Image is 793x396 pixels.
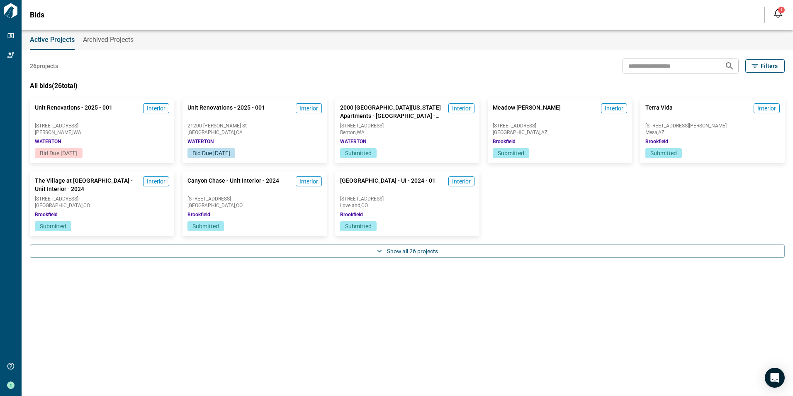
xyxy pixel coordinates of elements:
[22,30,793,50] div: base tabs
[187,123,322,128] span: 21200 [PERSON_NAME] St
[340,203,474,208] span: Loveland , CO
[340,176,435,193] span: [GEOGRAPHIC_DATA] - UI - 2024 - 01
[745,59,785,73] button: Filters
[35,103,112,120] span: Unit Renovations - 2025 - 001
[187,176,279,193] span: Canyon Chase - Unit Interior - 2024
[493,130,627,135] span: [GEOGRAPHIC_DATA] , AZ
[299,104,318,112] span: Interior
[147,104,165,112] span: Interior
[35,123,169,128] span: [STREET_ADDRESS]
[187,138,214,145] span: WATERTON
[493,138,516,145] span: Brookfield
[30,11,44,19] span: Bids
[645,103,673,120] span: Terra Vida
[650,150,677,156] span: Submitted
[30,82,78,90] span: All bids ( 26 total)
[30,36,75,44] span: Active Projects
[340,138,366,145] span: WATERTON
[30,244,785,258] button: Show all 26 projects
[40,223,66,230] span: Submitted
[192,223,219,230] span: Submitted
[452,177,471,186] span: Interior
[340,196,474,201] span: [STREET_ADDRESS]
[757,104,776,112] span: Interior
[147,177,165,186] span: Interior
[452,104,471,112] span: Interior
[340,130,474,135] span: Renton , WA
[721,58,738,74] button: Search projects
[299,177,318,186] span: Interior
[340,211,363,218] span: Brookfield
[340,103,445,120] span: 2000 [GEOGRAPHIC_DATA][US_STATE] Apartments - [GEOGRAPHIC_DATA] - 2024
[498,150,524,156] span: Submitted
[187,103,265,120] span: Unit Renovations - 2025 - 001
[765,368,785,388] div: Open Intercom Messenger
[761,62,778,70] span: Filters
[35,211,58,218] span: Brookfield
[35,196,169,201] span: [STREET_ADDRESS]
[781,8,783,12] span: 1
[30,62,58,70] span: 26 projects
[187,130,322,135] span: [GEOGRAPHIC_DATA] , CA
[493,123,627,128] span: [STREET_ADDRESS]
[35,176,140,193] span: The Village at [GEOGRAPHIC_DATA] - Unit Interior - 2024
[192,150,230,156] span: Bid Due [DATE]
[40,150,78,156] span: Bid Due [DATE]
[645,138,668,145] span: Brookfield
[645,123,780,128] span: [STREET_ADDRESS][PERSON_NAME]
[187,211,210,218] span: Brookfield
[187,203,322,208] span: [GEOGRAPHIC_DATA] , CO
[345,150,372,156] span: Submitted
[340,123,474,128] span: [STREET_ADDRESS]
[493,103,561,120] span: Meadow [PERSON_NAME]
[345,223,372,230] span: Submitted
[605,104,623,112] span: Interior
[35,138,61,145] span: WATERTON
[771,7,785,20] button: Open notification feed
[645,130,780,135] span: Mesa , AZ
[83,36,134,44] span: Archived Projects
[35,130,169,135] span: [PERSON_NAME] , WA
[187,196,322,201] span: [STREET_ADDRESS]
[35,203,169,208] span: [GEOGRAPHIC_DATA] , CO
